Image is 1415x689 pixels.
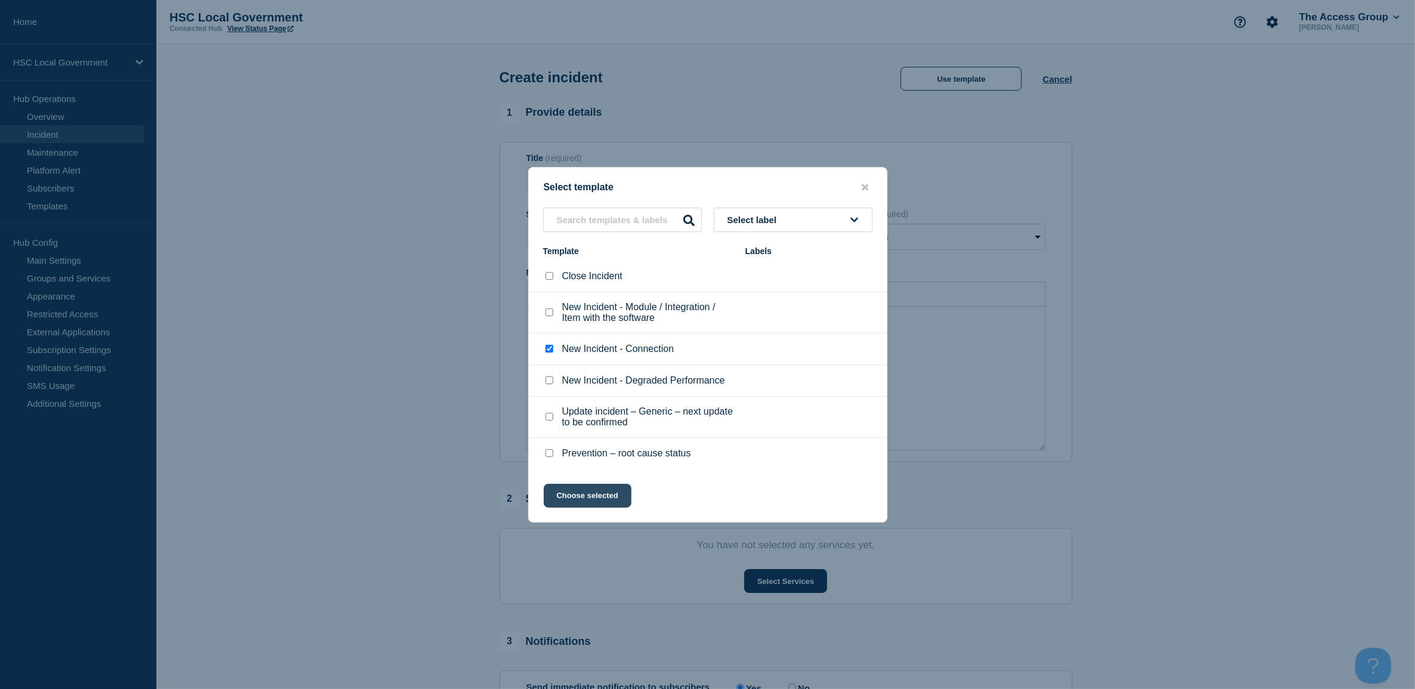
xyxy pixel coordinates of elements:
p: Close Incident [562,271,622,282]
p: New Incident - Connection [562,344,674,354]
p: Prevention – root cause status [562,448,691,459]
input: New Incident - Degraded Performance checkbox [545,376,553,384]
input: Prevention – root cause status checkbox [545,449,553,457]
input: Close Incident checkbox [545,272,553,280]
button: Choose selected [544,484,631,508]
div: Template [543,246,733,256]
div: Select template [529,182,887,193]
input: Update incident – Generic – next update to be confirmed checkbox [545,413,553,421]
input: New Incident - Module / Integration / Item with the software checkbox [545,308,553,316]
span: Select label [727,215,782,225]
input: New Incident - Connection checkbox [545,345,553,353]
div: Labels [745,246,873,256]
button: Select label [714,208,873,232]
input: Search templates & labels [543,208,702,232]
button: close button [858,182,872,193]
p: New Incident - Degraded Performance [562,375,725,386]
p: Update incident – Generic – next update to be confirmed [562,406,733,428]
p: New Incident - Module / Integration / Item with the software [562,302,733,323]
